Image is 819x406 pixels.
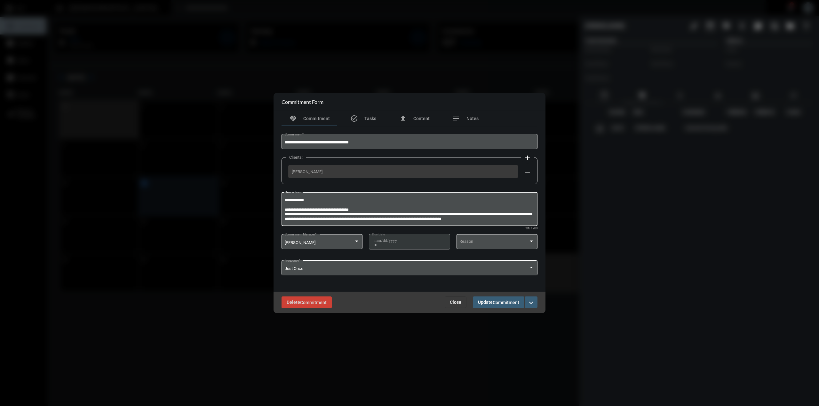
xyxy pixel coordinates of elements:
span: Close [450,300,461,305]
mat-icon: handshake [289,115,297,122]
span: Commitment [493,300,519,305]
span: Commitment [303,116,330,121]
mat-icon: add [524,154,531,162]
mat-icon: file_upload [399,115,407,122]
mat-icon: remove [524,168,531,176]
span: Update [478,300,519,305]
span: Just Once [285,266,303,271]
label: Clients: [286,155,306,160]
span: [PERSON_NAME] [292,169,514,174]
mat-hint: 309 / 200 [525,227,537,230]
h2: Commitment Form [282,99,323,105]
span: Delete [287,300,327,305]
span: Commitment [300,300,327,305]
span: Notes [466,116,479,121]
button: Close [445,296,466,308]
span: Content [413,116,430,121]
span: [PERSON_NAME] [285,240,315,245]
mat-icon: expand_more [527,299,535,307]
button: DeleteCommitment [282,296,332,308]
button: UpdateCommitment [473,296,524,308]
mat-icon: task_alt [350,115,358,122]
span: Tasks [364,116,376,121]
mat-icon: notes [452,115,460,122]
